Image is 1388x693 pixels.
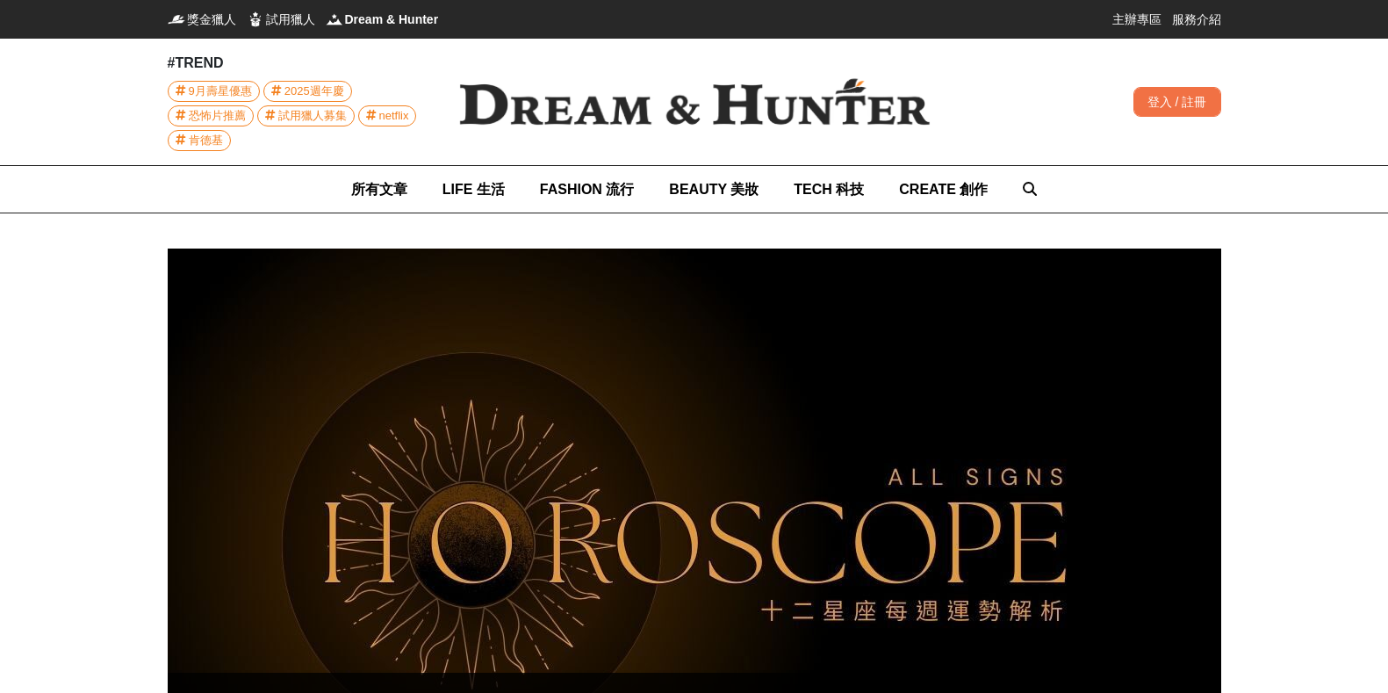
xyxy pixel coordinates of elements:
a: 恐怖片推薦 [168,105,254,126]
span: 所有文章 [351,182,407,197]
span: netflix [379,106,409,126]
a: 主辦專區 [1112,11,1161,28]
span: Dream & Hunter [345,11,439,28]
span: 2025週年慶 [284,82,344,101]
a: Dream & HunterDream & Hunter [326,11,439,28]
a: FASHION 流行 [540,166,635,213]
a: BEAUTY 美妝 [669,166,759,213]
img: Dream & Hunter [431,50,958,154]
span: 9月壽星優惠 [189,82,252,101]
span: BEAUTY 美妝 [669,182,759,197]
a: 試用獵人試用獵人 [247,11,315,28]
a: 試用獵人募集 [257,105,355,126]
span: 試用獵人 [266,11,315,28]
span: 獎金獵人 [187,11,236,28]
span: 恐怖片推薦 [189,106,246,126]
span: 試用獵人募集 [278,106,347,126]
a: 服務介紹 [1172,11,1221,28]
span: CREATE 創作 [899,182,988,197]
a: 2025週年慶 [263,81,352,102]
a: CREATE 創作 [899,166,988,213]
a: 獎金獵人獎金獵人 [168,11,236,28]
a: TECH 科技 [794,166,864,213]
span: FASHION 流行 [540,182,635,197]
img: 獎金獵人 [168,11,185,28]
div: #TREND [168,53,431,74]
span: 肯德基 [189,131,223,150]
span: LIFE 生活 [442,182,505,197]
span: TECH 科技 [794,182,864,197]
img: 試用獵人 [247,11,264,28]
a: 所有文章 [351,166,407,213]
a: 9月壽星優惠 [168,81,260,102]
a: LIFE 生活 [442,166,505,213]
img: Dream & Hunter [326,11,343,28]
div: 登入 / 註冊 [1133,87,1221,117]
a: 肯德基 [168,130,231,151]
a: netflix [358,105,417,126]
